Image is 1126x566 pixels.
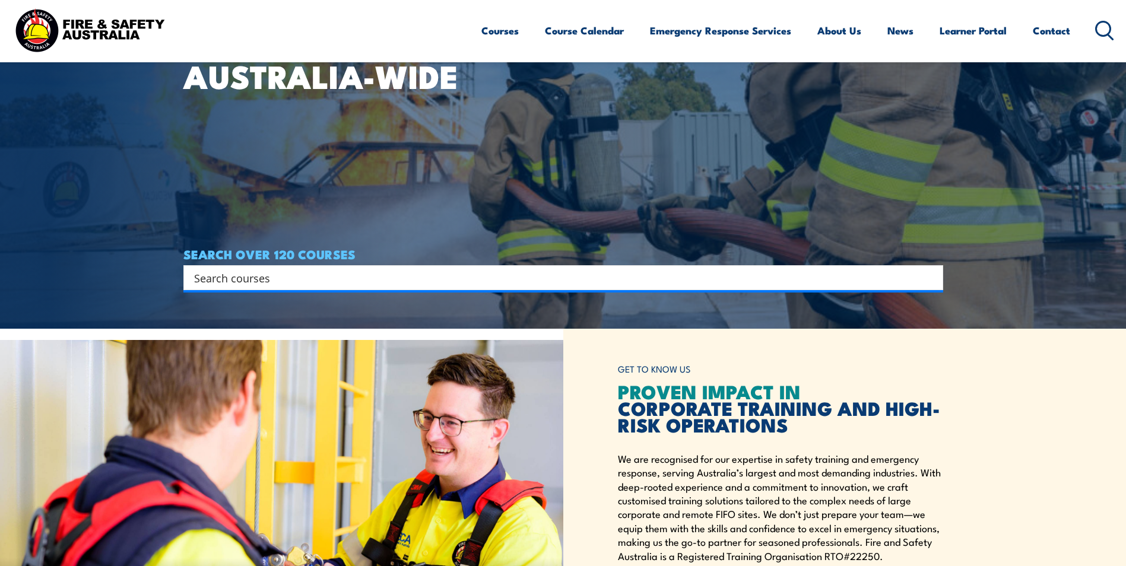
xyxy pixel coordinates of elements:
[618,358,943,380] h6: GET TO KNOW US
[194,269,917,287] input: Search input
[650,15,791,46] a: Emergency Response Services
[922,269,939,286] button: Search magnifier button
[618,376,801,406] span: PROVEN IMPACT IN
[887,15,914,46] a: News
[481,15,519,46] a: Courses
[196,269,919,286] form: Search form
[1033,15,1070,46] a: Contact
[183,247,943,260] h4: SEARCH OVER 120 COURSES
[940,15,1007,46] a: Learner Portal
[618,451,943,562] p: We are recognised for our expertise in safety training and emergency response, serving Australia’...
[545,15,624,46] a: Course Calendar
[817,15,861,46] a: About Us
[618,383,943,433] h2: CORPORATE TRAINING AND HIGH-RISK OPERATIONS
